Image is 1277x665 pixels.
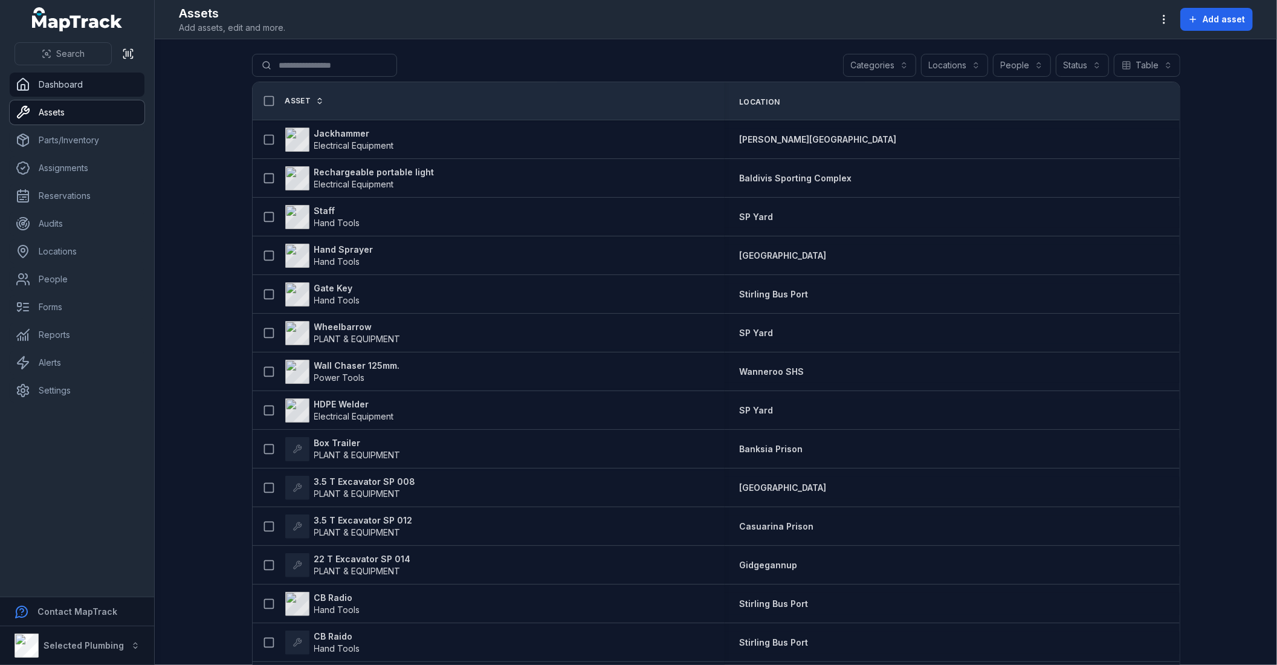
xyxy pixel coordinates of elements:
[314,450,401,460] span: PLANT & EQUIPMENT
[56,48,85,60] span: Search
[314,592,360,604] strong: CB Radio
[10,184,144,208] a: Reservations
[314,398,394,410] strong: HDPE Welder
[285,592,360,616] a: CB RadioHand Tools
[285,96,311,106] span: Asset
[739,97,780,107] span: Location
[285,398,394,423] a: HDPE WelderElectrical Equipment
[314,218,360,228] span: Hand Tools
[285,360,400,384] a: Wall Chaser 125mm.Power Tools
[1114,54,1180,77] button: Table
[739,173,852,183] span: Baldivis Sporting Complex
[314,321,401,333] strong: Wheelbarrow
[843,54,916,77] button: Categories
[314,553,411,565] strong: 22 T Excavator SP 014
[285,631,360,655] a: CB RaidoHand Tools
[285,96,325,106] a: Asset
[314,514,413,527] strong: 3.5 T Excavator SP 012
[314,476,416,488] strong: 3.5 T Excavator SP 008
[314,360,400,372] strong: Wall Chaser 125mm.
[10,323,144,347] a: Reports
[739,444,803,454] span: Banksia Prison
[1056,54,1109,77] button: Status
[10,156,144,180] a: Assignments
[285,205,360,229] a: StaffHand Tools
[285,321,401,345] a: WheelbarrowPLANT & EQUIPMENT
[739,598,808,609] span: Stirling Bus Port
[993,54,1051,77] button: People
[739,250,826,261] span: [GEOGRAPHIC_DATA]
[739,366,804,377] span: Wanneroo SHS
[314,244,373,256] strong: Hand Sprayer
[314,643,360,654] span: Hand Tools
[739,443,803,455] a: Banksia Prison
[739,250,826,262] a: [GEOGRAPHIC_DATA]
[314,605,360,615] span: Hand Tools
[739,134,896,146] a: [PERSON_NAME][GEOGRAPHIC_DATA]
[1180,8,1253,31] button: Add asset
[10,239,144,264] a: Locations
[739,328,773,338] span: SP Yard
[285,437,401,461] a: Box TrailerPLANT & EQUIPMENT
[739,288,808,300] a: Stirling Bus Port
[739,211,773,223] a: SP Yard
[314,411,394,421] span: Electrical Equipment
[314,282,360,294] strong: Gate Key
[739,637,808,647] span: Stirling Bus Port
[314,437,401,449] strong: Box Trailer
[739,521,813,533] a: Casuarina Prison
[739,560,797,570] span: Gidgegannup
[285,244,373,268] a: Hand SprayerHand Tools
[285,514,413,539] a: 3.5 T Excavator SP 012PLANT & EQUIPMENT
[739,366,804,378] a: Wanneroo SHS
[32,7,123,31] a: MapTrack
[314,256,360,267] span: Hand Tools
[739,521,813,531] span: Casuarina Prison
[10,378,144,403] a: Settings
[1203,13,1245,25] span: Add asset
[314,179,394,189] span: Electrical Equipment
[314,488,401,499] span: PLANT & EQUIPMENT
[314,631,360,643] strong: CB Raido
[285,553,411,577] a: 22 T Excavator SP 014PLANT & EQUIPMENT
[285,282,360,307] a: Gate KeyHand Tools
[285,166,435,190] a: Rechargeable portable lightElectrical Equipment
[44,640,124,650] strong: Selected Plumbing
[10,267,144,291] a: People
[314,128,394,140] strong: Jackhammer
[15,42,112,65] button: Search
[10,295,144,319] a: Forms
[314,205,360,217] strong: Staff
[179,5,285,22] h2: Assets
[739,289,808,299] span: Stirling Bus Port
[739,327,773,339] a: SP Yard
[285,128,394,152] a: JackhammerElectrical Equipment
[179,22,285,34] span: Add assets, edit and more.
[921,54,988,77] button: Locations
[314,372,365,383] span: Power Tools
[739,172,852,184] a: Baldivis Sporting Complex
[314,166,435,178] strong: Rechargeable portable light
[314,334,401,344] span: PLANT & EQUIPMENT
[314,566,401,576] span: PLANT & EQUIPMENT
[10,351,144,375] a: Alerts
[739,482,826,494] a: [GEOGRAPHIC_DATA]
[739,212,773,222] span: SP Yard
[739,559,797,571] a: Gidgegannup
[739,598,808,610] a: Stirling Bus Port
[10,100,144,125] a: Assets
[739,405,773,415] span: SP Yard
[739,482,826,493] span: [GEOGRAPHIC_DATA]
[739,404,773,417] a: SP Yard
[314,295,360,305] span: Hand Tools
[739,134,896,144] span: [PERSON_NAME][GEOGRAPHIC_DATA]
[739,637,808,649] a: Stirling Bus Port
[314,140,394,151] span: Electrical Equipment
[314,527,401,537] span: PLANT & EQUIPMENT
[37,606,117,617] strong: Contact MapTrack
[10,73,144,97] a: Dashboard
[10,128,144,152] a: Parts/Inventory
[10,212,144,236] a: Audits
[285,476,416,500] a: 3.5 T Excavator SP 008PLANT & EQUIPMENT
